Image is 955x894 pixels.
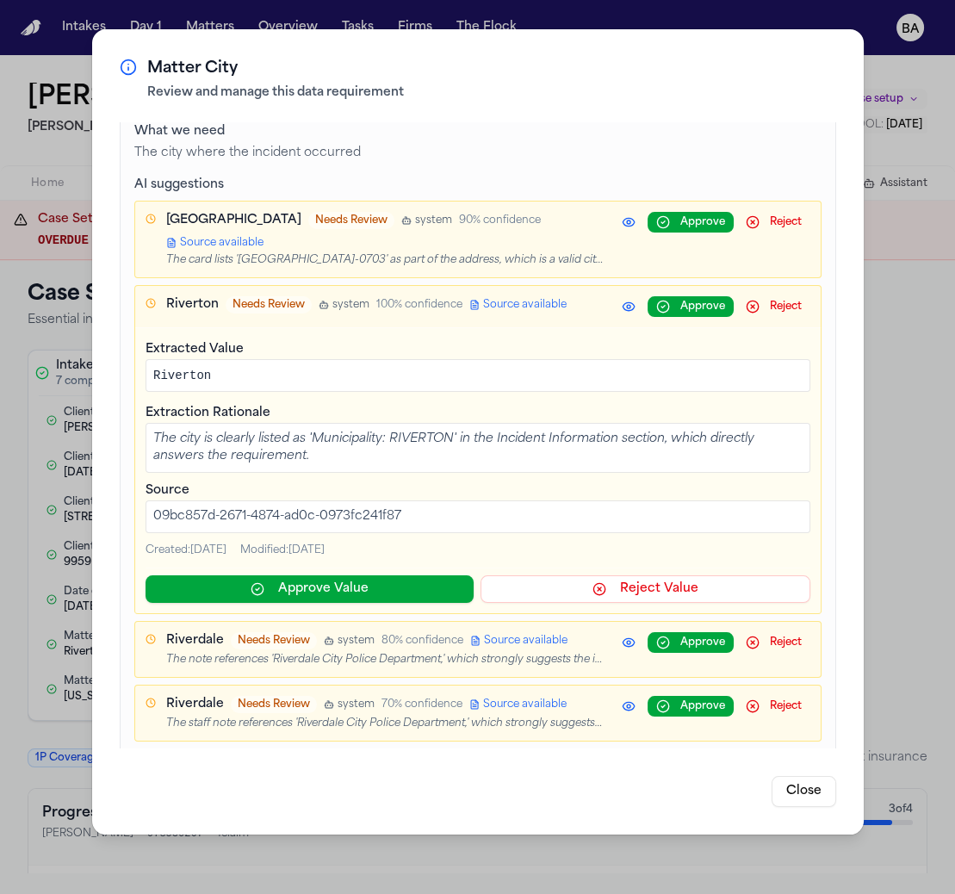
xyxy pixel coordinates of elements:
[381,634,463,648] span: 80 % confidence
[166,296,219,314] span: Riverton
[737,296,810,317] button: Reject
[146,484,189,497] span: Source
[166,253,603,267] p: The card lists '[GEOGRAPHIC_DATA]-0703' as part of the address, which is a valid city name. This ...
[180,236,264,250] span: Source available
[648,696,734,717] button: Approve
[737,212,810,233] button: Reject
[135,286,821,327] div: RivertonNeeds Reviewsystem100% confidenceSource availableApproveReject
[231,696,317,713] span: Needs Review
[166,632,224,649] span: Riverdale
[146,343,244,356] span: Extracted Value
[648,212,734,233] button: Approve
[146,423,810,473] p: The city is clearly listed as 'Municipality: RIVERTON' in the Incident Information section, which...
[134,143,822,163] p: The city where the incident occurred
[332,298,369,312] span: system
[459,214,541,227] span: 90 % confidence
[147,57,836,81] h2: Matter City
[308,212,394,229] span: Needs Review
[166,717,603,730] p: The staff note references 'Riverdale City Police Department,' which strongly suggests the city is...
[135,622,821,677] div: RiverdaleNeeds Reviewsystem80% confidenceSource availableThe note references 'Riverdale City Poli...
[166,212,301,229] span: [GEOGRAPHIC_DATA]
[648,632,734,653] button: Approve
[481,575,810,603] button: Reject Value
[146,407,270,419] span: Extraction Rationale
[166,696,224,713] span: Riverdale
[147,84,836,102] p: Review and manage this data requirement
[772,775,836,806] button: Close
[484,634,567,648] span: Source available
[146,359,810,392] div: Riverton
[381,698,462,711] span: 70 % confidence
[166,653,603,667] p: The note references 'Riverdale City Police Department,' which strongly suggests the incident is a...
[240,543,325,557] span: Modified: [DATE]
[483,298,567,312] span: Source available
[737,632,810,653] button: Reject
[338,634,375,648] span: system
[415,214,452,227] span: system
[135,686,821,741] div: RiverdaleNeeds Reviewsystem70% confidenceSource availableThe staff note references 'Riverdale Cit...
[135,202,821,277] div: [GEOGRAPHIC_DATA]Needs Reviewsystem90% confidenceSource availableThe card lists '[GEOGRAPHIC_DATA...
[146,500,810,533] p: 09bc857d-2671-4874-ad0c-0973fc241f87
[146,543,226,557] span: Created: [DATE]
[737,696,810,717] button: Reject
[231,632,317,649] span: Needs Review
[134,122,822,140] h4: What we need
[146,575,474,603] button: Approve Value
[376,298,462,312] span: 100 % confidence
[226,296,312,314] span: Needs Review
[134,177,822,194] h4: AI suggestions
[648,296,734,317] button: Approve
[338,698,375,711] span: system
[483,698,567,711] span: Source available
